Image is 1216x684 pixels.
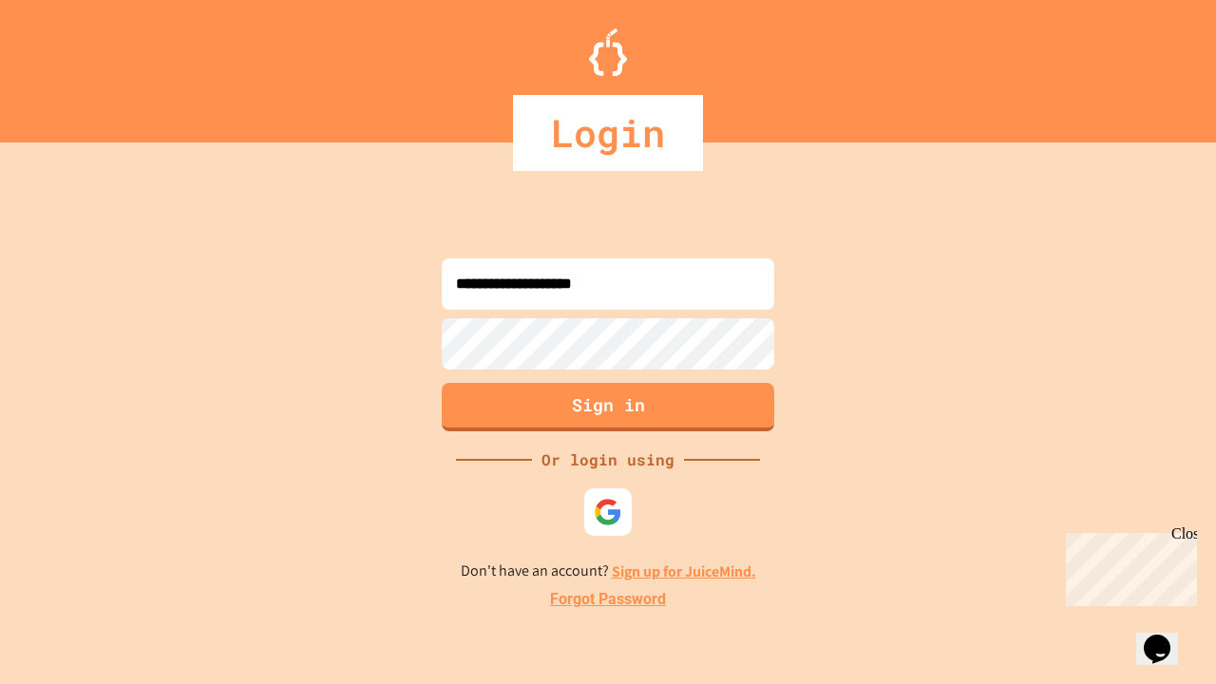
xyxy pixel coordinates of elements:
a: Forgot Password [550,588,666,611]
iframe: chat widget [1136,608,1197,665]
div: Chat with us now!Close [8,8,131,121]
div: Or login using [532,448,684,471]
p: Don't have an account? [461,560,756,583]
img: Logo.svg [589,28,627,76]
img: google-icon.svg [594,498,622,526]
div: Login [513,95,703,171]
a: Sign up for JuiceMind. [612,561,756,581]
iframe: chat widget [1058,525,1197,606]
button: Sign in [442,383,774,431]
